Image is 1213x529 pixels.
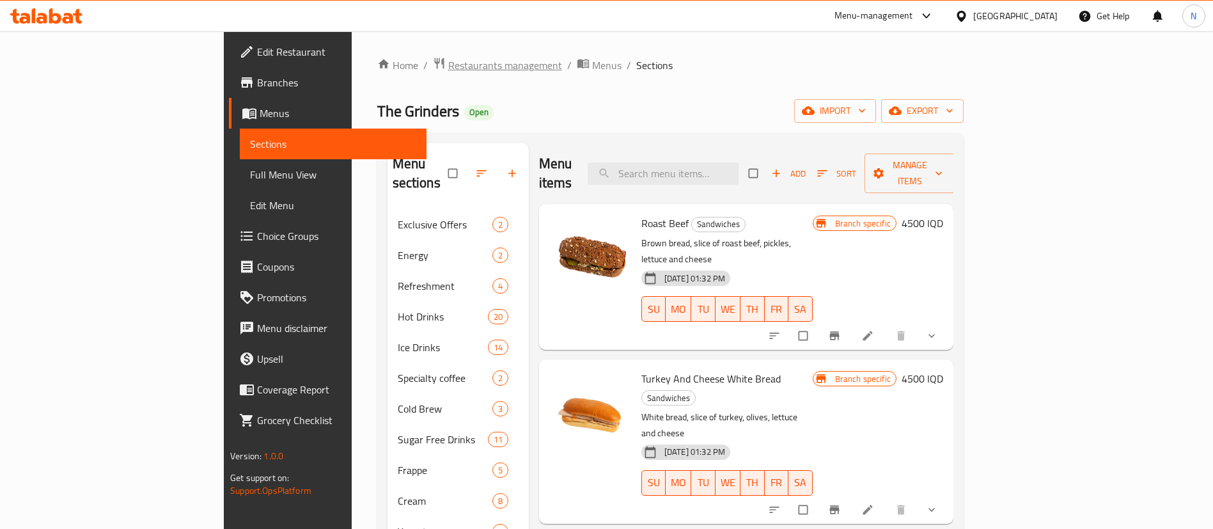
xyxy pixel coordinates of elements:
[398,309,488,324] span: Hot Drinks
[592,58,622,73] span: Menus
[229,374,427,405] a: Coverage Report
[641,235,813,267] p: Brown bread, slice of roast beef, pickles, lettuce and cheese
[229,343,427,374] a: Upsell
[760,322,791,350] button: sort-choices
[666,470,691,496] button: MO
[902,214,943,232] h6: 4500 IQD
[788,470,813,496] button: SA
[770,473,784,492] span: FR
[493,495,508,507] span: 8
[671,300,686,319] span: MO
[489,311,508,323] span: 20
[691,296,716,322] button: TU
[577,57,622,74] a: Menus
[820,496,851,524] button: Branch-specific-item
[493,280,508,292] span: 4
[788,296,813,322] button: SA
[250,136,416,152] span: Sections
[448,58,562,73] span: Restaurants management
[493,372,508,384] span: 2
[768,164,809,184] button: Add
[467,159,498,187] span: Sort sections
[387,363,529,393] div: Specialty coffee2
[492,462,508,478] div: items
[902,370,943,388] h6: 4500 IQD
[250,167,416,182] span: Full Menu View
[746,473,760,492] span: TH
[229,98,427,129] a: Menus
[493,219,508,231] span: 2
[641,390,696,406] div: Sandwiches
[1191,9,1196,23] span: N
[488,309,508,324] div: items
[925,329,938,342] svg: Show Choices
[387,332,529,363] div: Ice Drinks14
[489,434,508,446] span: 11
[794,473,808,492] span: SA
[250,198,416,213] span: Edit Menu
[746,300,760,319] span: TH
[257,44,416,59] span: Edit Restaurant
[641,214,689,233] span: Roast Beef
[257,382,416,397] span: Coverage Report
[627,58,631,73] li: /
[740,470,765,496] button: TH
[768,164,809,184] span: Add item
[865,154,955,193] button: Manage items
[716,470,740,496] button: WE
[257,351,416,367] span: Upsell
[257,320,416,336] span: Menu disclaimer
[567,58,572,73] li: /
[498,159,529,187] button: Add section
[814,164,859,184] button: Sort
[240,129,427,159] a: Sections
[691,217,746,232] div: Sandwiches
[636,58,673,73] span: Sections
[398,278,492,294] span: Refreshment
[647,473,661,492] span: SU
[398,217,492,232] span: Exclusive Offers
[671,473,686,492] span: MO
[229,251,427,282] a: Coupons
[721,300,735,319] span: WE
[861,503,877,516] a: Edit menu item
[830,217,896,230] span: Branch specific
[791,324,818,348] span: Select to update
[398,340,488,355] span: Ice Drinks
[398,432,488,447] span: Sugar Free Drinks
[659,446,730,458] span: [DATE] 01:32 PM
[441,161,467,186] span: Select all sections
[229,67,427,98] a: Branches
[229,313,427,343] a: Menu disclaimer
[387,393,529,424] div: Cold Brew3
[721,473,735,492] span: WE
[257,290,416,305] span: Promotions
[666,296,691,322] button: MO
[492,370,508,386] div: items
[377,97,459,125] span: The Grinders
[263,448,283,464] span: 1.0.0
[230,482,311,499] a: Support.OpsPlatform
[488,432,508,447] div: items
[549,214,631,296] img: Roast Beef
[240,190,427,221] a: Edit Menu
[659,272,730,285] span: [DATE] 01:32 PM
[433,57,562,74] a: Restaurants management
[817,166,856,181] span: Sort
[809,164,865,184] span: Sort items
[230,470,289,486] span: Get support on:
[918,496,948,524] button: show more
[493,249,508,262] span: 2
[493,403,508,415] span: 3
[464,105,494,120] div: Open
[493,464,508,477] span: 5
[492,278,508,294] div: items
[398,401,492,416] div: Cold Brew
[804,103,866,119] span: import
[257,413,416,428] span: Grocery Checklist
[641,470,666,496] button: SU
[488,340,508,355] div: items
[691,470,716,496] button: TU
